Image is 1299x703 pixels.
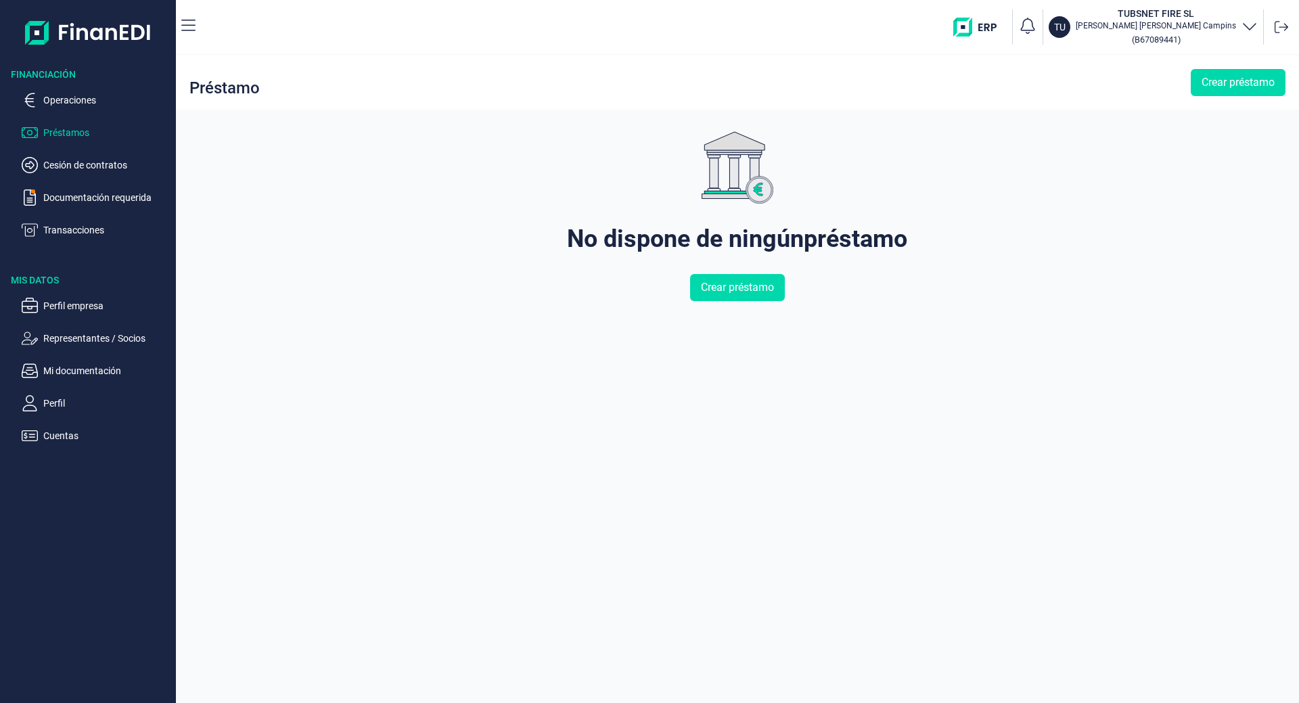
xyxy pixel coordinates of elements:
div: No dispone de ningún préstamo [567,225,907,252]
span: Crear préstamo [701,279,774,296]
small: Copiar cif [1132,35,1181,45]
span: Crear préstamo [1202,74,1275,91]
p: Mi documentación [43,363,170,379]
img: Logo de aplicación [25,11,152,54]
p: Préstamos [43,124,170,141]
p: Perfil [43,395,170,411]
p: Cuentas [43,428,170,444]
p: Documentación requerida [43,189,170,206]
p: Representantes / Socios [43,330,170,346]
p: [PERSON_NAME] [PERSON_NAME] Campins [1076,20,1236,31]
button: Perfil empresa [22,298,170,314]
button: Cesión de contratos [22,157,170,173]
p: Transacciones [43,222,170,238]
button: Operaciones [22,92,170,108]
button: TUTUBSNET FIRE SL[PERSON_NAME] [PERSON_NAME] Campins(B67089441) [1049,7,1258,47]
button: Préstamos [22,124,170,141]
p: Operaciones [43,92,170,108]
img: erp [953,18,1007,37]
div: Préstamo [189,80,260,96]
button: Perfil [22,395,170,411]
button: Crear préstamo [690,274,785,301]
p: TU [1054,20,1066,34]
button: Crear préstamo [1191,69,1285,96]
button: Transacciones [22,222,170,238]
button: Documentación requerida [22,189,170,206]
h3: TUBSNET FIRE SL [1076,7,1236,20]
p: Cesión de contratos [43,157,170,173]
button: Representantes / Socios [22,330,170,346]
button: Mi documentación [22,363,170,379]
p: Perfil empresa [43,298,170,314]
button: Cuentas [22,428,170,444]
img: genericImage [702,131,773,204]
